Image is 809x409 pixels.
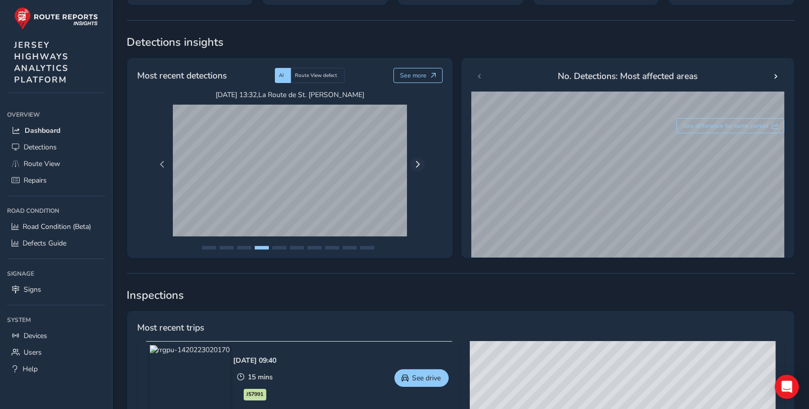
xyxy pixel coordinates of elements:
button: Page 6 [290,246,304,250]
div: Open Intercom Messenger [775,375,799,399]
div: Overview [7,107,105,122]
div: Route View defect [291,68,345,83]
div: Signage [7,266,105,281]
span: Detections insights [127,35,795,50]
button: See drive [394,369,449,387]
a: Detections [7,139,105,155]
span: Defects Guide [23,238,66,248]
button: Page 3 [237,246,251,250]
button: See difference for same period [676,118,785,133]
a: Help [7,361,105,377]
button: Page 8 [325,246,339,250]
a: Signs [7,281,105,298]
button: See more [393,68,443,83]
span: Signs [24,285,41,294]
button: Page 9 [343,246,357,250]
a: Defects Guide [7,235,105,252]
div: System [7,312,105,328]
span: 15 mins [248,372,273,382]
span: Dashboard [25,126,60,135]
span: Help [23,364,38,374]
span: [DATE] 13:32 , La Route de St. [PERSON_NAME] [173,90,407,100]
img: rr logo [14,7,98,30]
button: Previous Page [155,157,169,172]
span: JERSEY HIGHWAYS ANALYTICS PLATFORM [14,39,69,86]
span: Detections [24,142,57,152]
a: Users [7,344,105,361]
button: Page 7 [308,246,322,250]
span: Repairs [24,176,47,185]
button: Page 2 [220,246,234,250]
a: Road Condition (Beta) [7,218,105,235]
span: Most recent trips [137,321,204,334]
span: No. Detections: Most affected areas [558,69,698,83]
span: J57991 [247,390,264,398]
span: Users [24,348,42,357]
button: Page 10 [360,246,374,250]
a: Repairs [7,172,105,189]
div: [DATE] 09:40 [234,356,277,365]
span: Most recent detections [137,69,227,82]
span: See difference for same period [683,122,768,130]
button: Next Page [411,157,425,172]
a: Devices [7,328,105,344]
span: Route View defect [295,72,337,79]
span: Route View [24,159,60,169]
div: Road Condition [7,203,105,218]
span: See more [400,71,427,79]
span: Inspections [127,288,795,303]
a: Route View [7,155,105,172]
span: Devices [24,331,47,341]
a: Dashboard [7,122,105,139]
button: Page 1 [202,246,216,250]
button: Page 5 [272,246,286,250]
span: Road Condition (Beta) [23,222,91,231]
button: Page 4 [255,246,269,250]
span: See drive [413,373,441,383]
div: AI [275,68,291,83]
span: AI [279,72,284,79]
